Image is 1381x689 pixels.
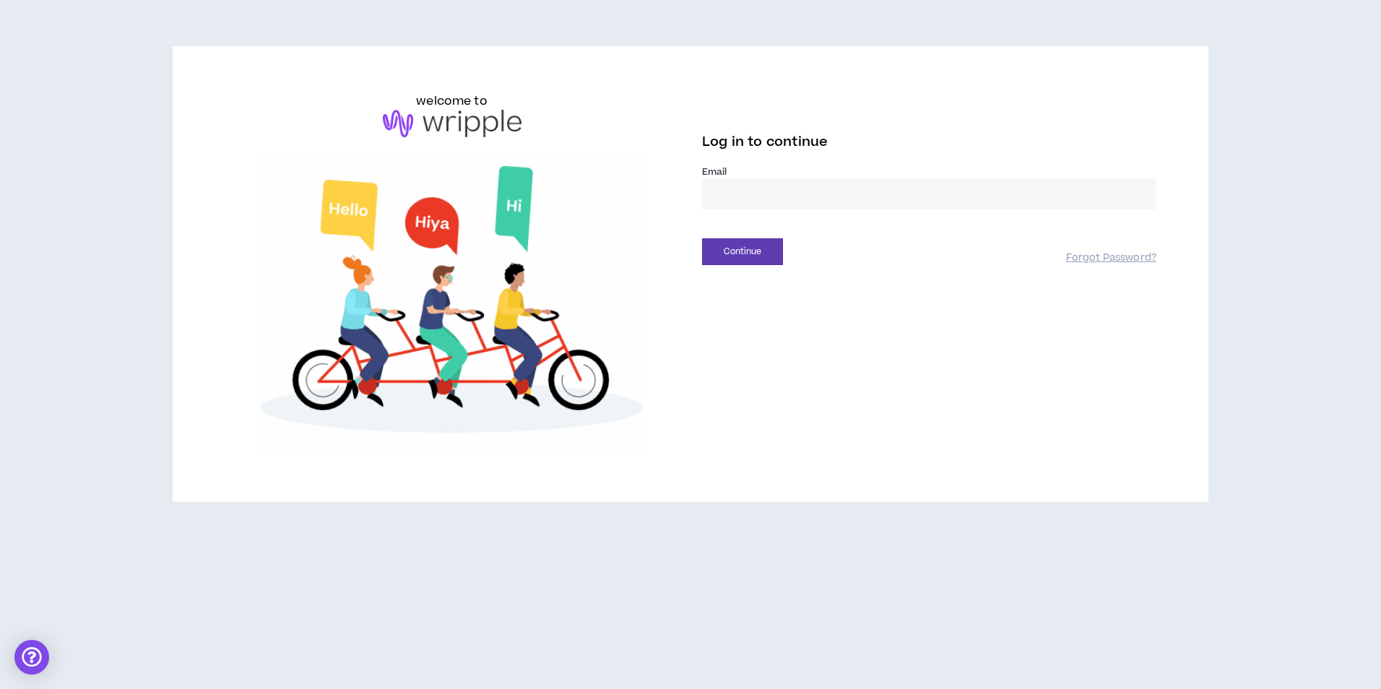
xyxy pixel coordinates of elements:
img: logo-brand.png [383,110,521,137]
img: Welcome to Wripple [225,152,679,456]
div: Open Intercom Messenger [14,640,49,675]
h6: welcome to [416,92,488,110]
button: Continue [702,238,783,265]
label: Email [702,165,1156,178]
span: Log in to continue [702,133,828,151]
a: Forgot Password? [1066,251,1156,265]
